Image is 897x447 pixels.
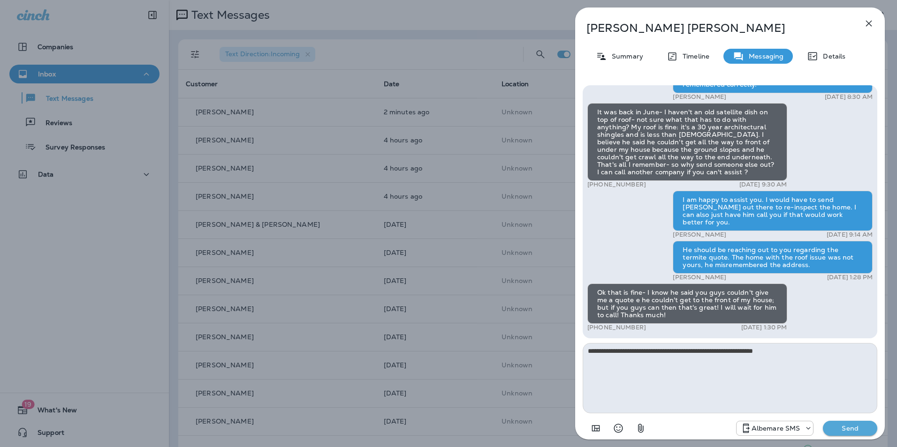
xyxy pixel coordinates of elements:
button: Select an emoji [609,419,628,438]
p: [DATE] 9:30 AM [739,181,787,188]
button: Add in a premade template [586,419,605,438]
button: Send [823,421,877,436]
p: [PHONE_NUMBER] [587,181,646,188]
p: [PERSON_NAME] [PERSON_NAME] [586,22,843,35]
div: It was back in June- I haven't an old satellite dish on top of roof- not sure what that has to do... [587,103,787,181]
p: [PERSON_NAME] [673,93,726,101]
p: [DATE] 9:14 AM [827,231,873,238]
p: [DATE] 1:28 PM [827,274,873,281]
p: [DATE] 8:30 AM [825,93,873,101]
div: He should be reaching out to you regarding the termite quote. The home with the roof issue was no... [673,241,873,274]
p: Timeline [678,52,709,60]
p: [PHONE_NUMBER] [587,324,646,331]
p: Send [830,424,870,432]
p: [PERSON_NAME] [673,274,726,281]
div: Ok that is fine- I know he said you guys couldn't give me a quote e he couldn't get to the front ... [587,283,787,324]
p: [DATE] 1:30 PM [741,324,787,331]
div: I am happy to assist you. I would have to send [PERSON_NAME] out there to re-inspect the home. I ... [673,191,873,231]
p: [PERSON_NAME] [673,231,726,238]
p: Summary [607,52,643,60]
p: Albemare SMS [752,425,800,432]
div: +1 (252) 600-3555 [737,423,813,434]
p: Details [818,52,845,60]
p: Messaging [744,52,783,60]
